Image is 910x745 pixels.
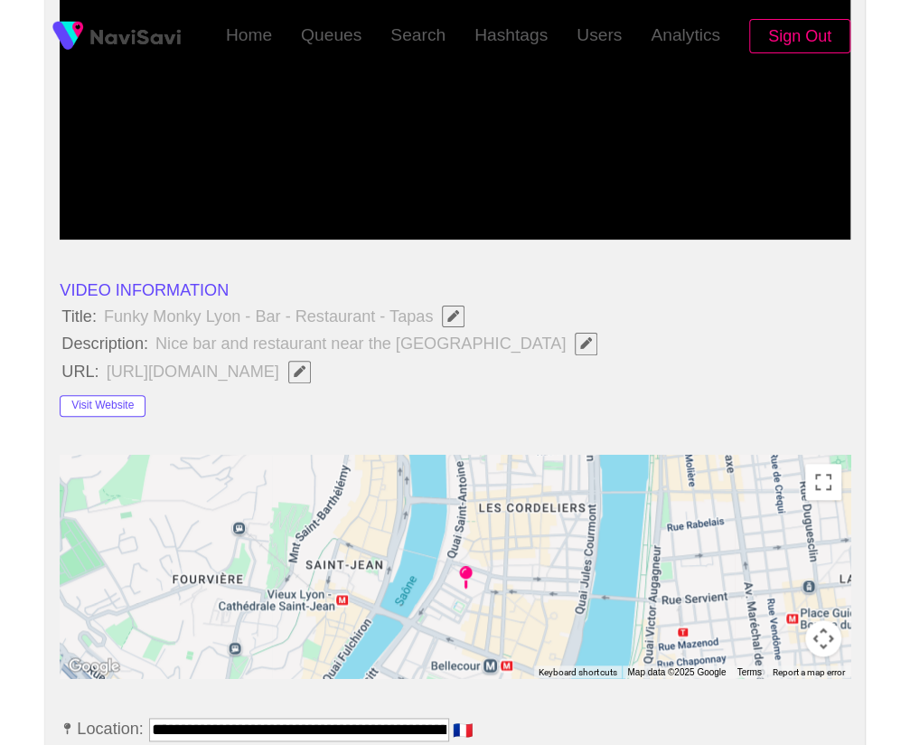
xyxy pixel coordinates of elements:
li: VIDEO INFORMATION [60,280,849,302]
span: [URL][DOMAIN_NAME] [105,359,322,385]
span: Map data ©2025 Google [627,667,726,677]
button: Edit Field [288,361,311,383]
span: Nice bar and restaurant near the [GEOGRAPHIC_DATA] [154,331,608,357]
span: Title: [60,307,99,326]
span: 🇫🇷 [451,722,475,739]
button: Edit Field [442,306,464,328]
span: Funky Monky Lyon - Bar - Restaurant - Tapas [102,304,475,330]
span: URL: [60,363,100,382]
span: Description: [60,335,150,354]
img: Google [64,655,124,678]
button: Keyboard shortcuts [539,666,616,679]
button: Sign Out [749,19,850,54]
span: Edit Field [292,365,307,377]
span: Edit Field [578,337,594,349]
span: Edit Field [446,310,461,322]
img: fireSpot [45,14,90,59]
a: Report a map error [773,667,845,677]
a: Open this area in Google Maps (opens a new window) [64,655,124,678]
span: Location: [60,720,145,739]
img: fireSpot [90,27,181,45]
button: Map camera controls [805,620,841,656]
a: Visit Website [60,394,145,412]
button: Edit Field [575,333,597,355]
button: Visit Website [60,395,145,417]
button: Toggle fullscreen view [805,464,841,500]
a: Terms (opens in new tab) [736,667,761,677]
